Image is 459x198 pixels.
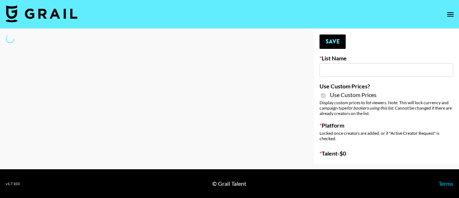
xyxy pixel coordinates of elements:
em: for bookers using this list [347,105,393,111]
div: Display custom prices to list viewers. Note: This will lock currency and campaign type . Cannot b... [320,100,453,116]
img: Grail Talent [6,5,77,22]
label: Talent - $ 0 [320,150,453,157]
label: Platform [320,122,453,129]
button: Save [320,34,346,49]
label: Use Custom Prices? [320,83,453,90]
div: Locked once creators are added, or if "Active Creator Request" is checked. [320,130,453,141]
a: Terms [439,180,453,187]
div: © Grail Talent [212,180,246,187]
label: List Name [320,55,453,62]
span: Use Custom Prices [330,91,377,98]
div: v 1.7.103 [6,181,20,186]
button: open drawer [443,7,458,22]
